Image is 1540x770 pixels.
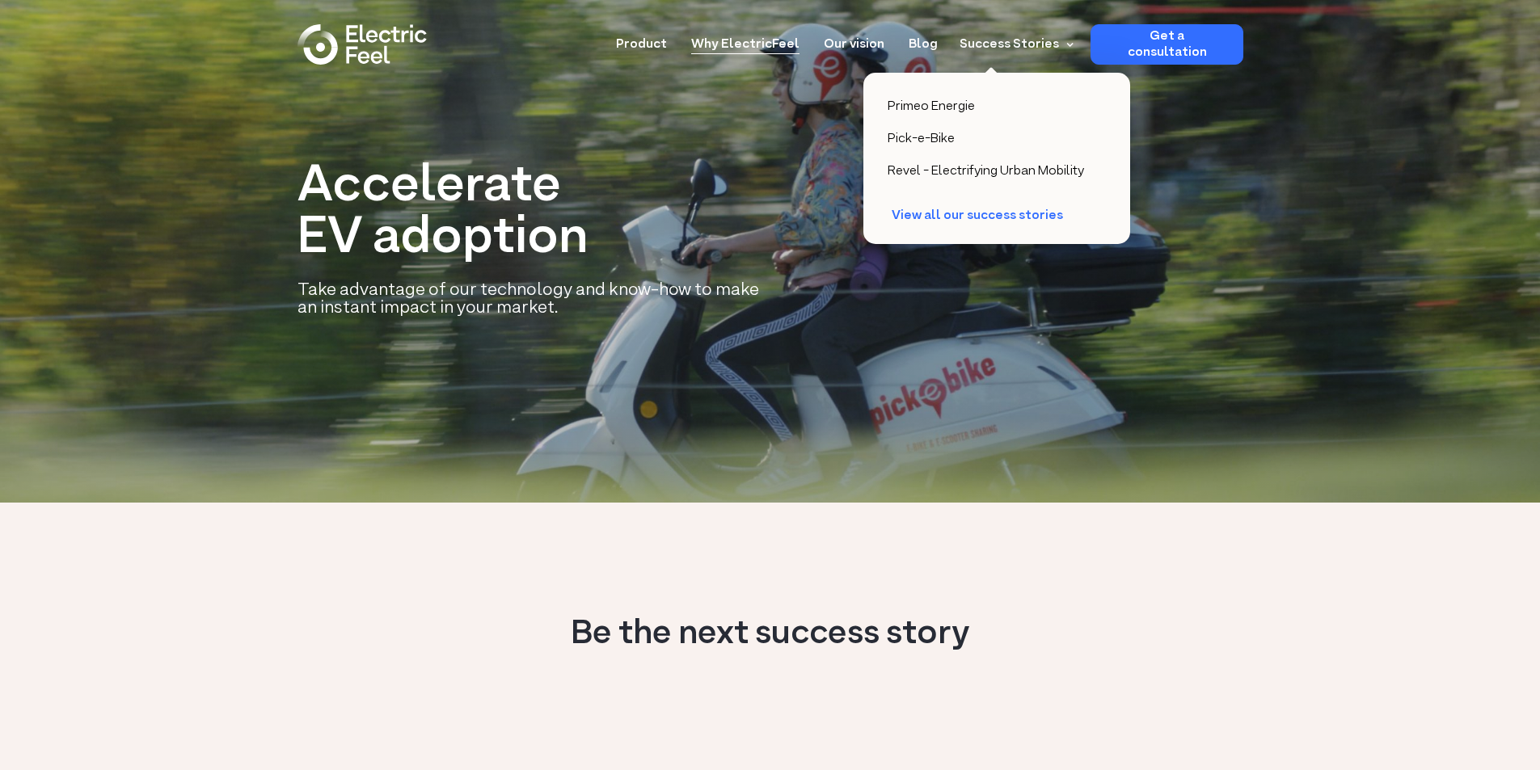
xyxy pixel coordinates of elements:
[875,123,1118,155] a: Pick-e-Bike
[909,24,938,54] a: Blog
[691,24,800,54] a: Why ElectricFeel
[875,90,1118,123] a: Primeo Energie
[297,281,762,317] h2: Take advantage of our technology and know-how to make an instant impact in your market.
[875,155,1118,187] a: Revel - Electrifying Urban Mobility
[824,24,884,54] a: Our vision
[616,24,667,54] a: Product
[950,24,1078,65] div: Success Stories
[297,162,762,265] h1: Accelerate EV adoption
[863,65,1130,244] nav: Success Stories
[1091,24,1243,65] a: Get a consultation
[888,99,975,115] div: Primeo Energie
[892,208,1079,224] div: View all our success stories
[875,187,1079,226] a: View all our success stories
[888,131,955,147] div: Pick-e-Bike
[1433,663,1517,747] iframe: Chatbot
[61,64,139,95] input: Submit
[888,163,1084,179] div: Revel - Electrifying Urban Mobility
[960,35,1059,54] div: Success Stories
